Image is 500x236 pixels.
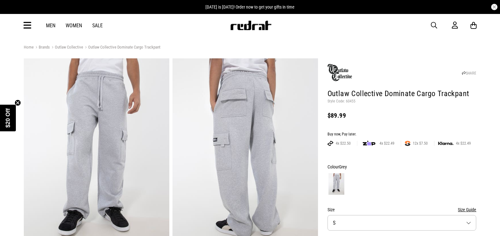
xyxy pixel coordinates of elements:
span: S [333,220,335,226]
a: Women [66,23,82,29]
span: Grey [339,164,347,169]
a: Home [24,45,34,49]
span: $20 Off [5,108,11,128]
img: zip [363,140,375,147]
button: Close teaser [15,100,21,106]
a: Outlaw Collective Dominate Cargo Trackpant [83,45,160,51]
a: SHARE [462,71,476,75]
a: Men [46,23,55,29]
span: 4x $22.50 [333,141,353,146]
span: [DATE] is [DATE]! Order now to get your gifts in time [205,4,295,10]
button: Size Guide [458,206,476,213]
button: S [328,215,477,231]
img: SPLITPAY [405,141,410,146]
img: Outlaw Collective [328,64,353,82]
img: Redrat logo [230,21,272,30]
span: 4x $22.49 [453,141,473,146]
a: Outlaw Collective [50,45,83,51]
div: Size [328,206,477,213]
div: $89.99 [328,112,477,119]
img: AFTERPAY [328,141,333,146]
img: Grey [328,173,344,195]
p: Style Code: 60455 [328,99,477,104]
span: 4x $22.49 [377,141,397,146]
span: 12x $7.50 [410,141,430,146]
a: Brands [34,45,50,51]
img: KLARNA [438,142,453,145]
h1: Outlaw Collective Dominate Cargo Trackpant [328,89,477,99]
div: Colour [328,163,477,171]
div: Buy now, Pay later. [328,132,477,137]
a: Sale [92,23,103,29]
